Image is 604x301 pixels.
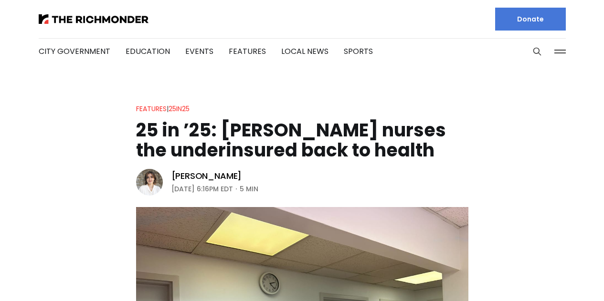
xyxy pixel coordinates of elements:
a: Events [185,46,213,57]
button: Search this site [530,44,544,59]
div: | [136,103,190,114]
a: City Government [39,46,110,57]
a: Donate [495,8,566,31]
a: Sports [344,46,373,57]
img: Eleanor Shaw [136,169,163,196]
h1: 25 in ’25: [PERSON_NAME] nurses the underinsured back to health [136,120,468,160]
a: Features [136,104,167,114]
time: [DATE] 6:16PM EDT [171,183,233,195]
a: [PERSON_NAME] [171,170,242,182]
span: 5 min [240,183,258,195]
a: Local News [281,46,328,57]
a: 25in25 [169,104,190,114]
a: Features [229,46,266,57]
img: The Richmonder [39,14,148,24]
a: Education [126,46,170,57]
